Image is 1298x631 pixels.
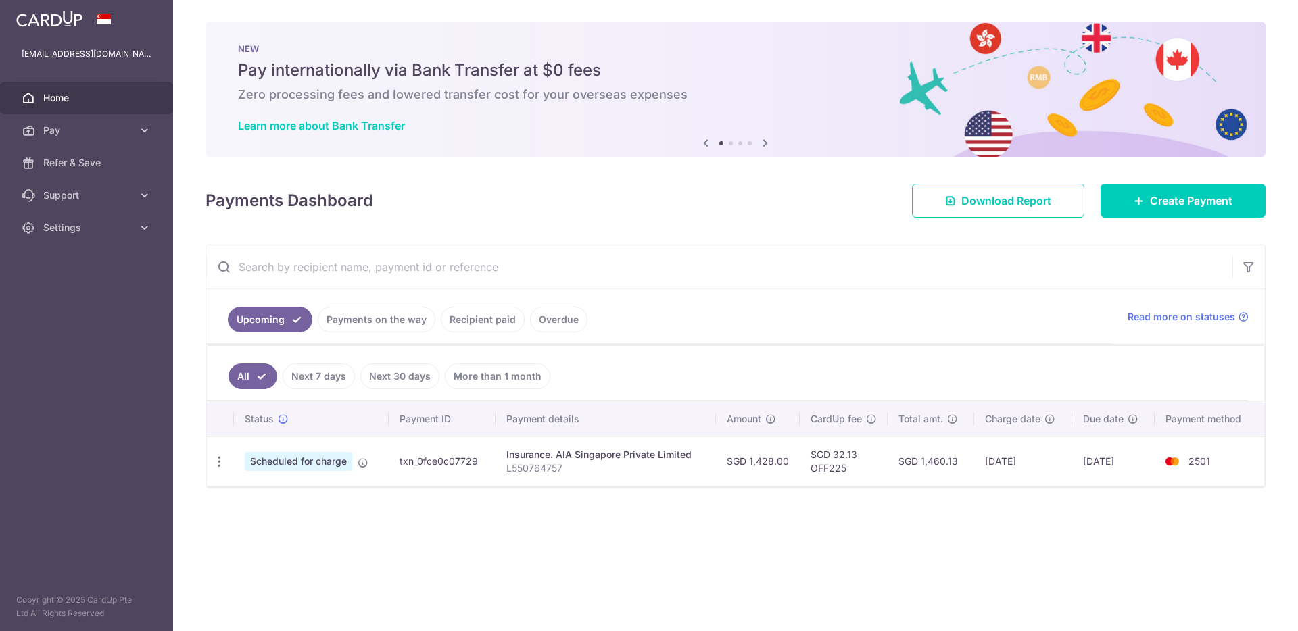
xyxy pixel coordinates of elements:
img: Bank transfer banner [206,22,1266,157]
p: L550764757 [506,461,705,475]
p: [EMAIL_ADDRESS][DOMAIN_NAME] [22,47,151,61]
span: Read more on statuses [1128,310,1235,324]
th: Payment ID [389,401,496,436]
h5: Pay internationally via Bank Transfer at $0 fees [238,59,1233,81]
a: Next 7 days [283,363,355,389]
h4: Payments Dashboard [206,188,373,213]
span: Due date [1083,412,1124,426]
img: CardUp [16,11,82,27]
img: Bank Card [1159,453,1186,470]
th: Payment method [1155,401,1264,436]
a: Upcoming [228,307,312,332]
input: Search by recipient name, payment id or reference [206,245,1232,288]
span: Charge date [985,412,1040,426]
span: Refer & Save [43,156,133,170]
td: [DATE] [974,436,1072,486]
a: Learn more about Bank Transfer [238,119,405,132]
span: Pay [43,124,133,137]
span: Support [43,188,133,202]
a: Recipient paid [441,307,525,332]
span: Create Payment [1150,193,1232,209]
h6: Zero processing fees and lowered transfer cost for your overseas expenses [238,86,1233,103]
a: Read more on statuses [1128,310,1249,324]
span: Status [245,412,274,426]
span: 2501 [1188,455,1210,467]
th: Payment details [496,401,716,436]
a: Overdue [530,307,587,332]
div: Insurance. AIA Singapore Private Limited [506,448,705,461]
span: CardUp fee [811,412,862,426]
td: SGD 32.13 OFF225 [800,436,888,486]
a: Download Report [912,184,1084,218]
a: All [229,363,277,389]
p: NEW [238,43,1233,54]
a: Next 30 days [360,363,439,389]
span: Amount [727,412,761,426]
td: SGD 1,460.13 [888,436,974,486]
a: More than 1 month [445,363,550,389]
td: SGD 1,428.00 [716,436,800,486]
span: Settings [43,221,133,234]
span: Home [43,91,133,105]
span: Total amt. [898,412,943,426]
td: txn_0fce0c07729 [389,436,496,486]
td: [DATE] [1072,436,1155,486]
a: Payments on the way [318,307,435,332]
span: Download Report [961,193,1051,209]
a: Create Payment [1101,184,1266,218]
span: Scheduled for charge [245,452,352,471]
